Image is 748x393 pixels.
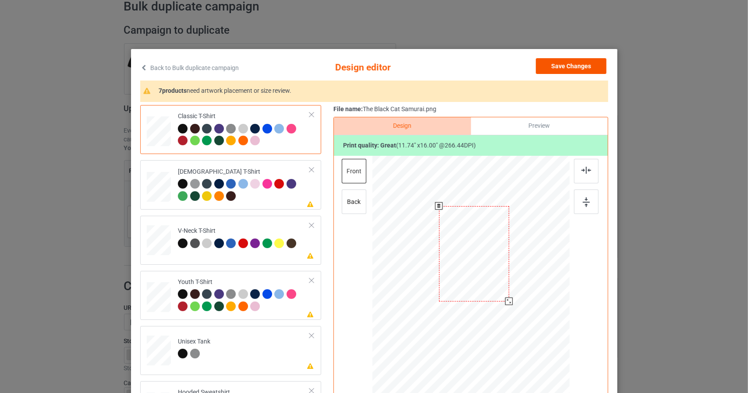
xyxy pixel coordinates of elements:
div: Preview [471,117,607,135]
span: need artwork placement or size review. [187,87,291,94]
div: Classic T-Shirt [178,112,310,145]
div: front [341,159,366,183]
div: Design [334,117,471,135]
div: [DEMOGRAPHIC_DATA] T-Shirt [178,168,310,200]
img: warning [143,88,156,94]
div: back [341,189,366,214]
span: File name: [333,105,363,112]
div: Unisex Tank [178,337,210,358]
div: Unisex Tank [140,326,321,375]
img: svg+xml;base64,PD94bWwgdmVyc2lvbj0iMS4wIiBlbmNvZGluZz0iVVRGLTgiPz4KPHN2ZyB3aWR0aD0iMTZweCIgaGVpZ2... [583,197,590,207]
a: Back to Bulk duplicate campaign [140,58,239,77]
span: Design editor [335,58,440,77]
img: heather_texture.png [226,124,236,133]
img: heather_texture.png [226,289,236,299]
span: great [380,142,396,149]
button: Save Changes [536,58,606,74]
img: svg+xml;base64,PD94bWwgdmVyc2lvbj0iMS4wIiBlbmNvZGluZz0iVVRGLTgiPz4KPHN2ZyB3aWR0aD0iMjJweCIgaGVpZ2... [581,167,591,174]
div: Youth T-Shirt [178,278,310,311]
div: Classic T-Shirt [140,105,321,154]
img: heather_texture.png [190,349,199,358]
div: V-Neck T-Shirt [140,216,321,265]
div: Youth T-Shirt [140,271,321,320]
span: 7 products [159,87,187,94]
div: [DEMOGRAPHIC_DATA] T-Shirt [140,160,321,209]
span: The Black Cat Samurai.png [363,105,436,112]
span: ( 11.74 " x 16.00 " @ 266.44 DPI) [396,142,476,149]
div: V-Neck T-Shirt [178,227,298,247]
b: Print quality: [343,142,396,149]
